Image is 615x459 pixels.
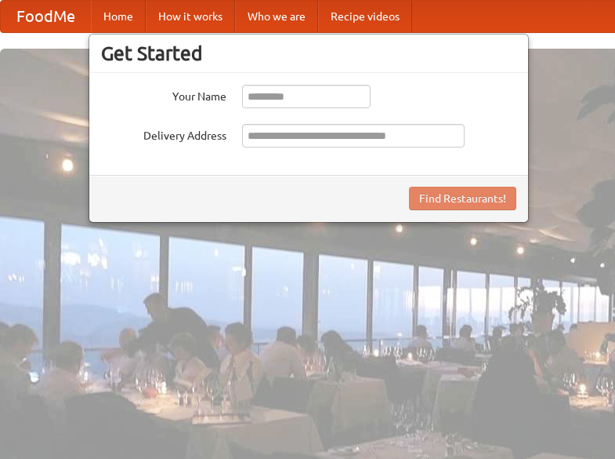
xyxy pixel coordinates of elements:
[146,1,235,32] a: How it works
[101,42,516,65] h3: Get Started
[91,1,146,32] a: Home
[409,187,516,210] button: Find Restaurants!
[235,1,318,32] a: Who we are
[101,124,226,144] label: Delivery Address
[318,1,412,32] a: Recipe videos
[1,1,91,32] a: FoodMe
[101,85,226,104] label: Your Name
